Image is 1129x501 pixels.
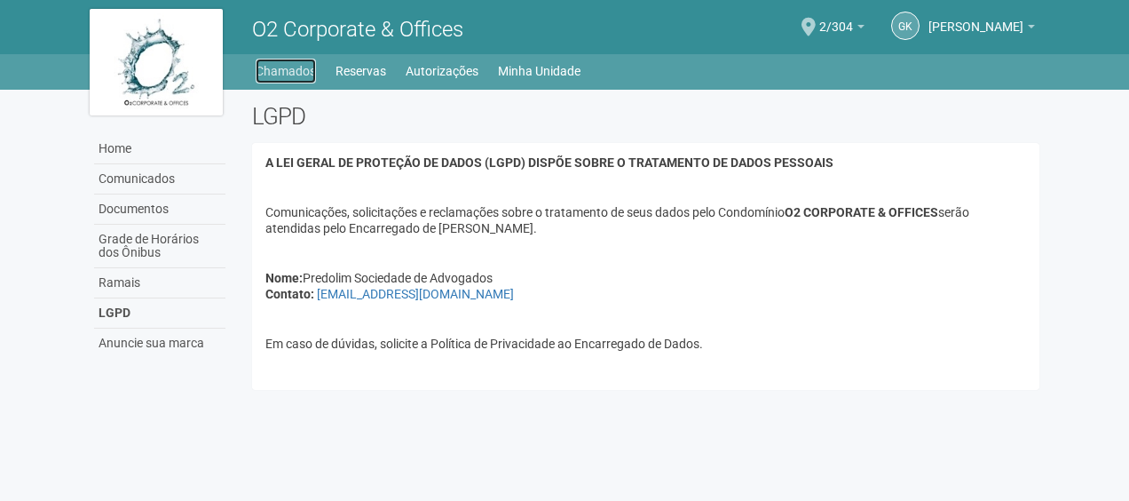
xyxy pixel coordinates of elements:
p: Em caso de dúvidas, solicite a Política de Privacidade ao Encarregado de Dados. [265,336,1026,352]
strong: Contato: [265,287,314,301]
a: Grade de Horários dos Ônibus [94,225,225,268]
strong: O2 CORPORATE & OFFICES [785,205,938,219]
a: Chamados [256,59,316,83]
p: Predolim Sociedade de Advogados [265,270,1026,302]
a: [PERSON_NAME] [928,22,1035,36]
a: [EMAIL_ADDRESS][DOMAIN_NAME] [317,287,514,301]
a: Anuncie sua marca [94,329,225,358]
a: Documentos [94,195,225,225]
a: Comunicados [94,164,225,195]
a: LGPD [94,298,225,329]
h4: A LEI GERAL DE PROTEÇÃO DE DADOS (LGPD) DISPÕE SOBRE O TRATAMENTO DE DADOS PESSOAIS [265,156,1026,170]
h2: LGPD [252,103,1039,130]
strong: Nome: [265,271,303,285]
a: Autorizações [406,59,478,83]
a: Home [94,134,225,164]
a: Ramais [94,268,225,298]
span: Gleice Kelly [928,3,1023,34]
a: Minha Unidade [498,59,580,83]
img: logo.jpg [90,9,223,115]
a: Reservas [336,59,386,83]
p: Comunicações, solicitações e reclamações sobre o tratamento de seus dados pelo Condomínio serão a... [265,204,1026,236]
span: O2 Corporate & Offices [252,17,463,42]
span: 2/304 [819,3,853,34]
a: 2/304 [819,22,865,36]
a: GK [891,12,920,40]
